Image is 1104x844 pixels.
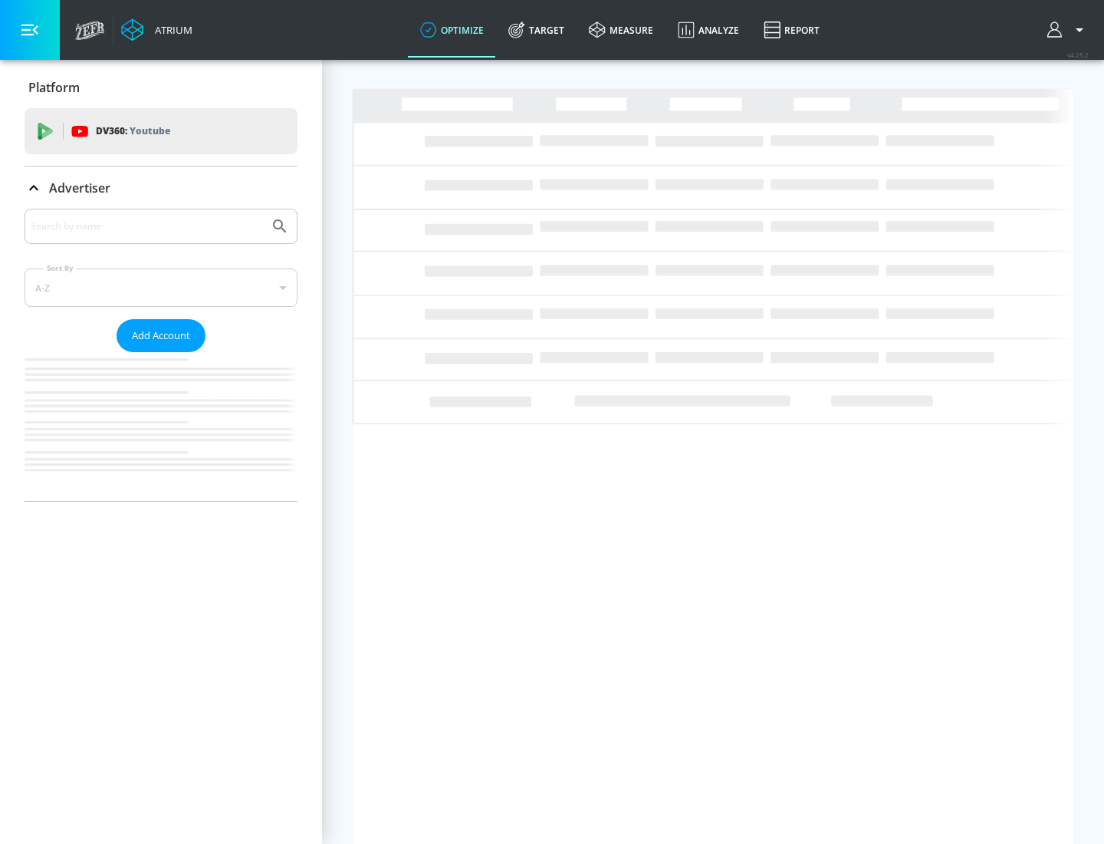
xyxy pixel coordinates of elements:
[132,327,190,345] span: Add Account
[25,166,297,209] div: Advertiser
[25,269,297,307] div: A-Z
[149,23,192,37] div: Atrium
[28,79,80,96] p: Platform
[25,66,297,109] div: Platform
[496,2,577,58] a: Target
[117,319,205,352] button: Add Account
[31,216,263,236] input: Search by name
[121,18,192,41] a: Atrium
[25,209,297,501] div: Advertiser
[408,2,496,58] a: optimize
[49,180,110,196] p: Advertiser
[44,263,77,273] label: Sort By
[130,123,170,139] p: Youtube
[577,2,665,58] a: measure
[665,2,751,58] a: Analyze
[96,123,170,140] p: DV360:
[1067,51,1089,59] span: v 4.25.2
[25,108,297,154] div: DV360: Youtube
[25,352,297,501] nav: list of Advertiser
[751,2,832,58] a: Report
